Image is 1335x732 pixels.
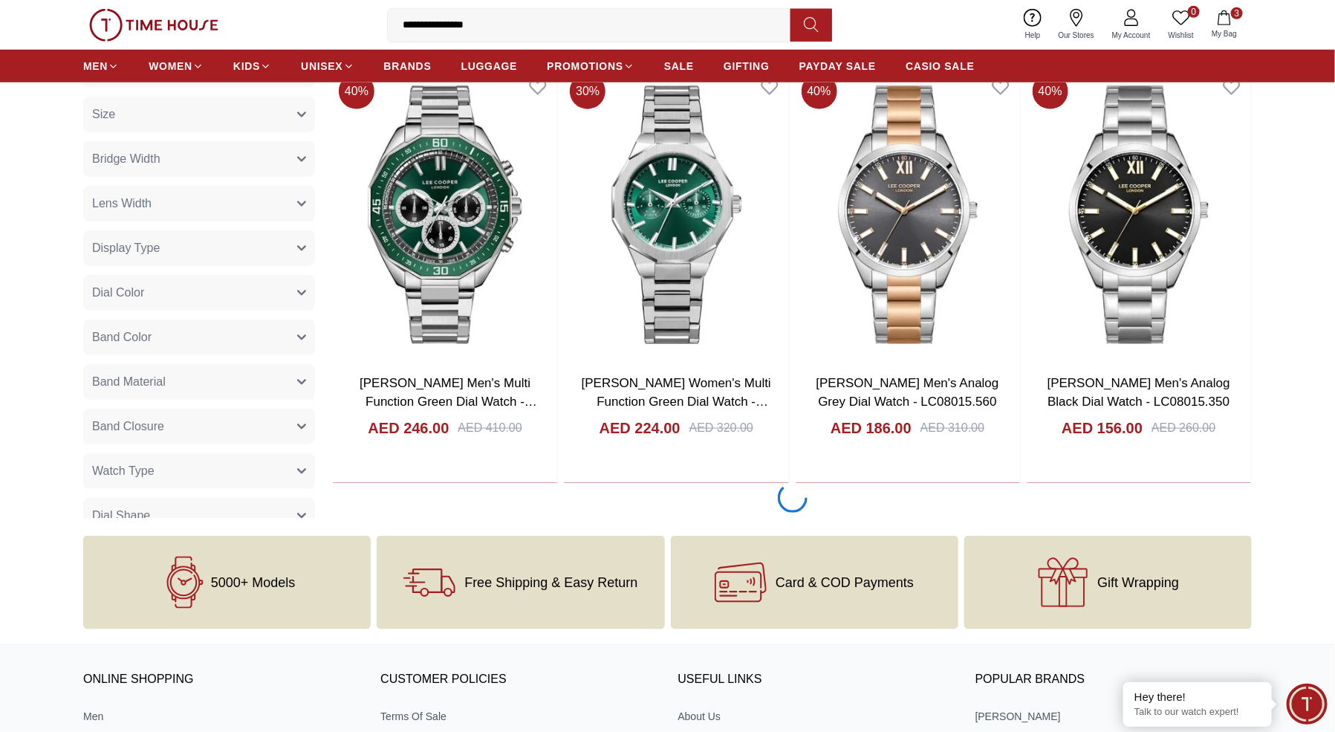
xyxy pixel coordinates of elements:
[384,53,432,80] a: BRANDS
[211,575,296,590] span: 5000+ Models
[464,575,637,590] span: Free Shipping & Easy Return
[83,97,315,132] button: Size
[796,68,1020,362] img: Lee Cooper Men's Analog Grey Dial Watch - LC08015.560
[724,59,770,74] span: GIFTING
[1287,684,1328,725] div: Chat Widget
[600,418,681,438] h4: AED 224.00
[1098,575,1180,590] span: Gift Wrapping
[83,364,315,400] button: Band Material
[380,669,657,691] h3: CUSTOMER POLICIES
[664,59,694,74] span: SALE
[724,53,770,80] a: GIFTING
[816,376,999,409] a: [PERSON_NAME] Men's Analog Grey Dial Watch - LC08015.560
[92,284,144,302] span: Dial Color
[92,418,164,435] span: Band Closure
[664,53,694,80] a: SALE
[1163,30,1200,41] span: Wishlist
[831,418,912,438] h4: AED 186.00
[1160,6,1203,44] a: 0Wishlist
[799,59,876,74] span: PAYDAY SALE
[975,669,1252,691] h3: Popular Brands
[1019,30,1047,41] span: Help
[461,59,518,74] span: LUGGAGE
[92,462,155,480] span: Watch Type
[92,106,115,123] span: Size
[89,9,218,42] img: ...
[570,74,605,109] span: 30 %
[92,373,166,391] span: Band Material
[461,53,518,80] a: LUGGAGE
[1231,7,1243,19] span: 3
[776,575,914,590] span: Card & COD Payments
[1047,376,1230,409] a: [PERSON_NAME] Men's Analog Black Dial Watch - LC08015.350
[339,74,374,109] span: 40 %
[1050,6,1103,44] a: Our Stores
[582,376,771,428] a: [PERSON_NAME] Women's Multi Function Green Dial Watch - LC08019.370
[1027,68,1251,362] img: Lee Cooper Men's Analog Black Dial Watch - LC08015.350
[368,418,449,438] h4: AED 246.00
[92,150,160,168] span: Bridge Width
[906,53,975,80] a: CASIO SALE
[233,59,260,74] span: KIDS
[678,709,955,724] a: About Us
[92,195,152,213] span: Lens Width
[83,320,315,355] button: Band Color
[1053,30,1100,41] span: Our Stores
[83,53,119,80] a: MEN
[83,275,315,311] button: Dial Color
[547,59,623,74] span: PROMOTIONS
[1033,74,1068,109] span: 40 %
[1188,6,1200,18] span: 0
[83,186,315,221] button: Lens Width
[92,507,150,525] span: Dial Shape
[92,328,152,346] span: Band Color
[1134,706,1261,719] p: Talk to our watch expert!
[920,419,984,437] div: AED 310.00
[678,669,955,691] h3: USEFUL LINKS
[547,53,634,80] a: PROMOTIONS
[1206,28,1243,39] span: My Bag
[301,59,342,74] span: UNISEX
[83,59,108,74] span: MEN
[564,68,788,362] img: Lee Cooper Women's Multi Function Green Dial Watch - LC08019.370
[83,141,315,177] button: Bridge Width
[360,376,537,428] a: [PERSON_NAME] Men's Multi Function Green Dial Watch - LC08021.370
[1134,690,1261,705] div: Hey there!
[1203,7,1246,42] button: 3My Bag
[975,709,1252,724] a: [PERSON_NAME]
[380,709,657,724] a: Terms Of Sale
[83,409,315,444] button: Band Closure
[1062,418,1143,438] h4: AED 156.00
[333,68,557,362] img: Lee Cooper Men's Multi Function Green Dial Watch - LC08021.370
[83,498,315,534] button: Dial Shape
[83,453,315,489] button: Watch Type
[83,709,360,724] a: Men
[1152,419,1215,437] div: AED 260.00
[1016,6,1050,44] a: Help
[906,59,975,74] span: CASIO SALE
[802,74,837,109] span: 40 %
[458,419,522,437] div: AED 410.00
[689,419,753,437] div: AED 320.00
[1106,30,1157,41] span: My Account
[149,59,192,74] span: WOMEN
[92,239,160,257] span: Display Type
[799,53,876,80] a: PAYDAY SALE
[149,53,204,80] a: WOMEN
[83,669,360,691] h3: ONLINE SHOPPING
[233,53,271,80] a: KIDS
[83,230,315,266] button: Display Type
[301,53,354,80] a: UNISEX
[384,59,432,74] span: BRANDS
